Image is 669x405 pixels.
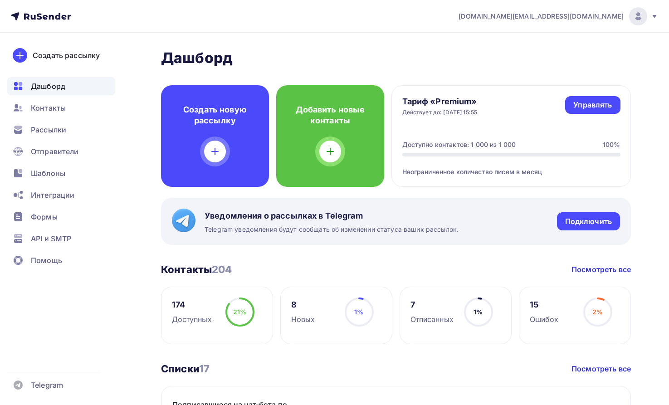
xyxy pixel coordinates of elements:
[205,225,459,234] span: Telegram уведомления будут сообщать об изменении статуса ваших рассылок.
[31,190,74,200] span: Интеграции
[31,380,63,390] span: Telegram
[530,299,559,310] div: 15
[565,216,612,227] div: Подключить
[31,146,79,157] span: Отправители
[573,100,612,110] div: Управлять
[172,314,212,325] div: Доступных
[205,210,459,221] span: Уведомления о рассылках в Telegram
[7,142,115,161] a: Отправители
[31,124,66,135] span: Рассылки
[31,211,58,222] span: Формы
[31,233,71,244] span: API и SMTP
[291,104,370,126] h4: Добавить новые контакты
[571,363,631,374] a: Посмотреть все
[459,7,658,25] a: [DOMAIN_NAME][EMAIL_ADDRESS][DOMAIN_NAME]
[161,49,631,67] h2: Дашборд
[161,263,232,276] h3: Контакты
[402,109,478,116] div: Действует до: [DATE] 15:55
[402,156,620,176] div: Неограниченное количество писем в месяц
[31,81,65,92] span: Дашборд
[571,264,631,275] a: Посмотреть все
[402,140,516,149] div: Доступно контактов: 1 000 из 1 000
[7,121,115,139] a: Рассылки
[291,314,315,325] div: Новых
[354,308,363,316] span: 1%
[199,363,210,375] span: 17
[530,314,559,325] div: Ошибок
[31,102,66,113] span: Контакты
[33,50,100,61] div: Создать рассылку
[212,263,232,275] span: 204
[459,12,624,21] span: [DOMAIN_NAME][EMAIL_ADDRESS][DOMAIN_NAME]
[7,164,115,182] a: Шаблоны
[603,140,620,149] div: 100%
[7,77,115,95] a: Дашборд
[176,104,254,126] h4: Создать новую рассылку
[31,168,65,179] span: Шаблоны
[7,99,115,117] a: Контакты
[410,299,454,310] div: 7
[410,314,454,325] div: Отписанных
[161,362,210,375] h3: Списки
[172,299,212,310] div: 174
[233,308,246,316] span: 21%
[7,208,115,226] a: Формы
[592,308,603,316] span: 2%
[291,299,315,310] div: 8
[402,96,478,107] h4: Тариф «Premium»
[474,308,483,316] span: 1%
[31,255,62,266] span: Помощь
